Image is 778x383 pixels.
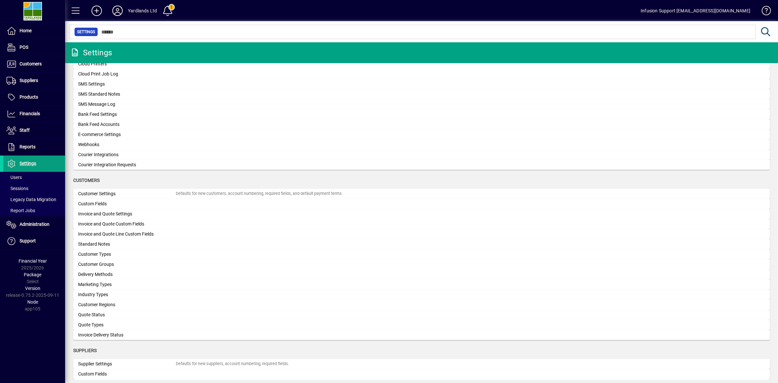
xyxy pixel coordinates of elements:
a: Suppliers [3,73,65,89]
div: Customer Regions [78,301,176,308]
a: POS [3,39,65,56]
a: Invoice Delivery Status [73,330,770,340]
div: Customer Types [78,251,176,258]
a: Financials [3,106,65,122]
button: Profile [107,5,128,17]
div: Invoice and Quote Line Custom Fields [78,231,176,238]
div: Custom Fields [78,371,176,377]
a: Customer SettingsDefaults for new customers, account numbering, required fields, and default paym... [73,189,770,199]
span: Settings [20,161,36,166]
span: Version [25,286,40,291]
a: Bank Feed Accounts [73,119,770,130]
div: Standard Notes [78,241,176,248]
span: Customers [73,178,100,183]
a: Invoice and Quote Settings [73,209,770,219]
div: Customer Groups [78,261,176,268]
div: Cloud Printers [78,61,176,67]
a: SMS Message Log [73,99,770,109]
span: Financials [20,111,40,116]
a: Sessions [3,183,65,194]
a: Support [3,233,65,249]
div: Webhooks [78,141,176,148]
a: SMS Settings [73,79,770,89]
a: Reports [3,139,65,155]
div: Invoice and Quote Settings [78,211,176,217]
span: Home [20,28,32,33]
a: E-commerce Settings [73,130,770,140]
a: Customers [3,56,65,72]
a: Products [3,89,65,105]
a: Courier Integrations [73,150,770,160]
div: Defaults for new suppliers, account numbering, required fields. [176,361,289,367]
a: Industry Types [73,290,770,300]
a: Users [3,172,65,183]
div: Defaults for new customers, account numbering, required fields, and default payment terms. [176,191,343,197]
a: Customer Types [73,249,770,259]
a: Quote Status [73,310,770,320]
a: Staff [3,122,65,139]
a: Invoice and Quote Custom Fields [73,219,770,229]
div: E-commerce Settings [78,131,176,138]
span: Administration [20,222,49,227]
span: Settings [77,29,95,35]
span: Node [27,299,38,305]
a: Webhooks [73,140,770,150]
div: Industry Types [78,291,176,298]
div: Delivery Methods [78,271,176,278]
div: Custom Fields [78,200,176,207]
span: Suppliers [20,78,38,83]
span: Reports [20,144,35,149]
span: Customers [20,61,42,66]
span: Sessions [7,186,28,191]
div: Marketing Types [78,281,176,288]
a: Quote Types [73,320,770,330]
div: Cloud Print Job Log [78,71,176,77]
div: SMS Standard Notes [78,91,176,98]
span: Users [7,175,22,180]
span: Staff [20,128,30,133]
div: Invoice and Quote Custom Fields [78,221,176,227]
a: Marketing Types [73,280,770,290]
div: Quote Status [78,311,176,318]
a: Customer Regions [73,300,770,310]
button: Add [86,5,107,17]
div: Yardlands Ltd [128,6,157,16]
a: SMS Standard Notes [73,89,770,99]
span: POS [20,45,28,50]
a: Customer Groups [73,259,770,269]
div: Bank Feed Settings [78,111,176,118]
a: Administration [3,216,65,233]
a: Knowledge Base [757,1,770,22]
a: Delivery Methods [73,269,770,280]
span: Products [20,94,38,100]
div: Quote Types [78,321,176,328]
div: Courier Integrations [78,151,176,158]
a: Standard Notes [73,239,770,249]
div: Courier Integration Requests [78,161,176,168]
a: Bank Feed Settings [73,109,770,119]
div: Customer Settings [78,190,176,197]
div: Infusion Support [EMAIL_ADDRESS][DOMAIN_NAME] [641,6,750,16]
span: Package [24,272,41,277]
div: SMS Message Log [78,101,176,108]
div: Invoice Delivery Status [78,332,176,338]
div: SMS Settings [78,81,176,88]
a: Report Jobs [3,205,65,216]
div: Settings [70,48,112,58]
a: Supplier SettingsDefaults for new suppliers, account numbering, required fields. [73,359,770,369]
a: Custom Fields [73,199,770,209]
div: Supplier Settings [78,361,176,367]
a: Courier Integration Requests [73,160,770,170]
a: Legacy Data Migration [3,194,65,205]
a: Home [3,23,65,39]
span: Legacy Data Migration [7,197,56,202]
a: Custom Fields [73,369,770,379]
span: Financial Year [19,258,47,264]
a: Invoice and Quote Line Custom Fields [73,229,770,239]
a: Cloud Print Job Log [73,69,770,79]
span: Support [20,238,36,243]
span: Suppliers [73,348,97,353]
div: Bank Feed Accounts [78,121,176,128]
a: Cloud Printers [73,59,770,69]
span: Report Jobs [7,208,35,213]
